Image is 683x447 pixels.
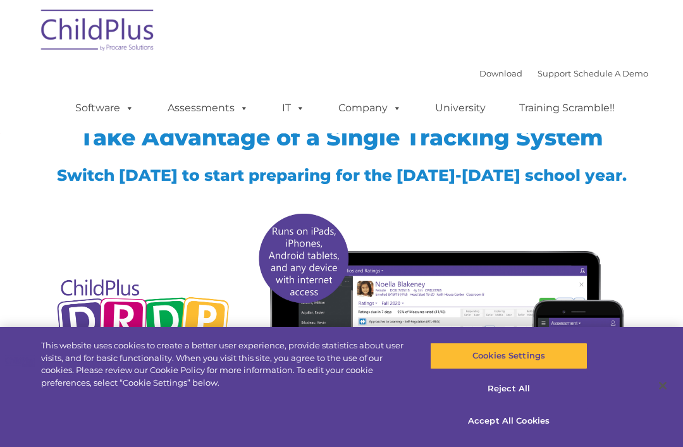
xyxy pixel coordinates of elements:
a: University [422,95,498,121]
a: Support [538,68,571,78]
a: Software [63,95,147,121]
button: Reject All [430,376,587,402]
button: Accept All Cookies [430,408,587,434]
span: Take Advantage of a Single Tracking System [80,124,603,151]
button: Cookies Settings [430,343,587,369]
a: Download [479,68,522,78]
img: Copyright - DRDP Logo [54,269,233,377]
img: ChildPlus by Procare Solutions [35,1,161,64]
a: IT [269,95,317,121]
span: Switch [DATE] to start preparing for the [DATE]-[DATE] school year. [57,166,627,185]
button: Close [649,372,677,400]
a: Training Scramble!! [507,95,627,121]
a: Assessments [155,95,261,121]
a: Company [326,95,414,121]
font: | [479,68,648,78]
a: Schedule A Demo [574,68,648,78]
div: This website uses cookies to create a better user experience, provide statistics about user visit... [41,340,410,389]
